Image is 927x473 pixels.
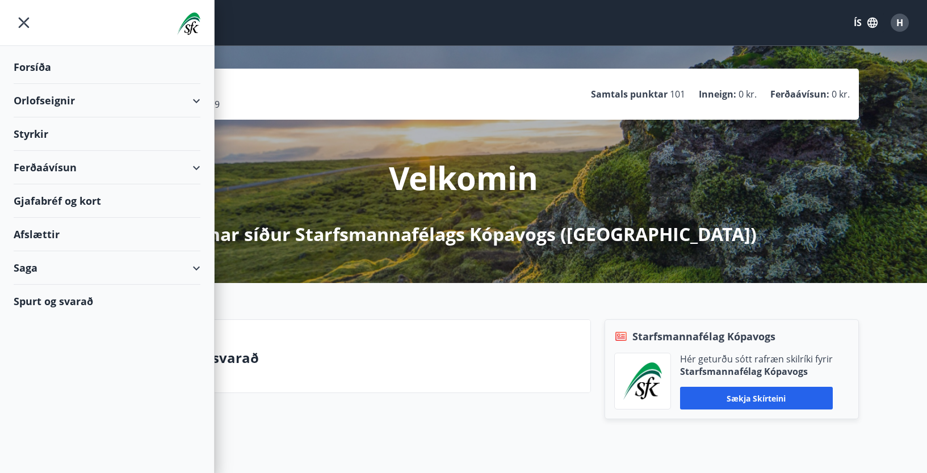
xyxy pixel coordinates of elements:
p: Samtals punktar [591,88,668,100]
div: Gjafabréf og kort [14,184,200,218]
span: 0 kr. [832,88,850,100]
p: Ferðaávísun : [770,88,829,100]
div: Orlofseignir [14,84,200,117]
div: Forsíða [14,50,200,84]
p: Spurt og svarað [152,348,581,368]
span: H [896,16,903,29]
div: Afslættir [14,218,200,251]
div: Styrkir [14,117,200,151]
span: 101 [670,88,685,100]
span: 0 kr. [739,88,757,100]
p: Starfsmannafélag Kópavogs [680,365,833,378]
p: á Mínar síður Starfsmannafélags Kópavogs ([GEOGRAPHIC_DATA]) [170,222,757,247]
button: Sækja skírteini [680,387,833,409]
div: Spurt og svarað [14,285,200,318]
p: Inneign : [699,88,736,100]
p: Hér geturðu sótt rafræn skilríki fyrir [680,353,833,365]
img: union_logo [177,12,200,35]
button: menu [14,12,34,33]
div: Saga [14,251,200,285]
img: x5MjQkxwhnYn6YREZUTEa9Q4KsBUeQdWGts9Dj4O.png [623,362,662,400]
div: Ferðaávísun [14,151,200,184]
span: Starfsmannafélag Kópavogs [632,329,775,344]
p: Velkomin [389,156,538,199]
button: ÍS [848,12,884,33]
button: H [886,9,913,36]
